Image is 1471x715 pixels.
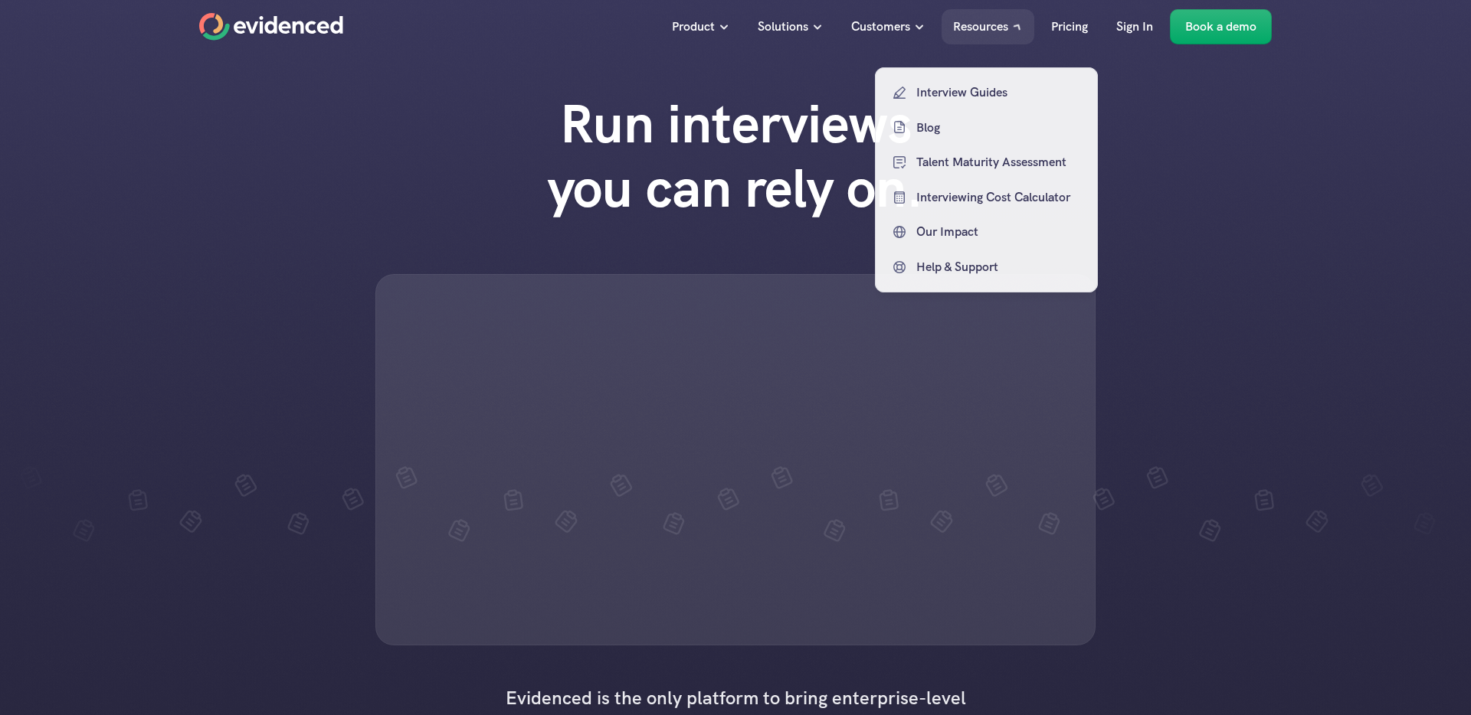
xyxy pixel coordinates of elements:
[1040,9,1099,44] a: Pricing
[886,253,1086,281] a: Help & Support
[916,257,1083,277] p: Help & Support
[916,117,1083,137] p: Blog
[1170,9,1272,44] a: Book a demo
[953,17,1008,37] p: Resources
[199,13,343,41] a: Home
[672,17,715,37] p: Product
[1116,17,1153,37] p: Sign In
[1185,17,1256,37] p: Book a demo
[916,83,1083,103] p: Interview Guides
[886,184,1086,211] a: Interviewing Cost Calculator
[886,149,1086,176] a: Talent Maturity Assessment
[1051,17,1088,37] p: Pricing
[886,113,1086,141] a: Blog
[886,79,1086,106] a: Interview Guides
[916,188,1083,207] p: Interviewing Cost Calculator
[758,17,808,37] p: Solutions
[886,218,1086,246] a: Our Impact
[916,152,1083,172] p: Talent Maturity Assessment
[517,92,954,220] h1: Run interviews you can rely on.
[851,17,910,37] p: Customers
[916,222,1083,242] p: Our Impact
[1105,9,1165,44] a: Sign In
